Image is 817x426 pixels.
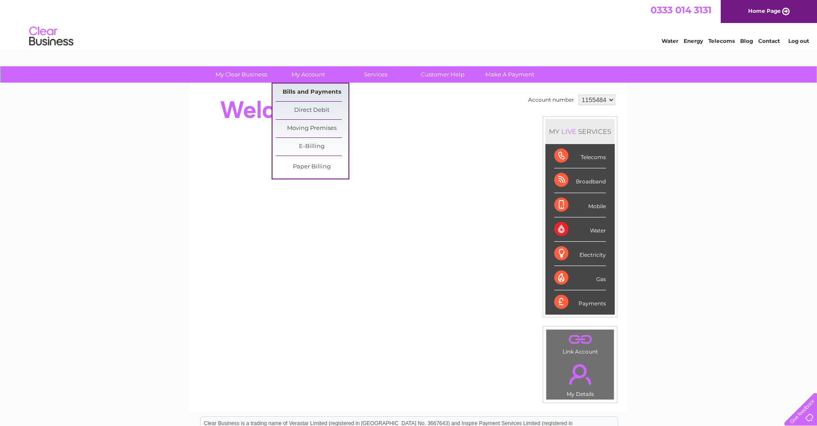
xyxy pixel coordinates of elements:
[708,38,735,44] a: Telecoms
[651,4,711,15] a: 0333 014 3131
[554,193,606,217] div: Mobile
[29,23,74,50] img: logo.png
[272,66,345,83] a: My Account
[276,102,348,119] a: Direct Debit
[200,5,618,43] div: Clear Business is a trading name of Verastar Limited (registered in [GEOGRAPHIC_DATA] No. 3667643...
[205,66,278,83] a: My Clear Business
[546,357,614,400] td: My Details
[526,92,576,107] td: Account number
[554,144,606,168] div: Telecoms
[554,168,606,193] div: Broadband
[276,120,348,137] a: Moving Premises
[546,329,614,357] td: Link Account
[339,66,412,83] a: Services
[473,66,546,83] a: Make A Payment
[548,332,612,347] a: .
[406,66,479,83] a: Customer Help
[758,38,780,44] a: Contact
[554,217,606,242] div: Water
[548,359,612,390] a: .
[560,127,578,136] div: LIVE
[788,38,809,44] a: Log out
[545,119,615,144] div: MY SERVICES
[662,38,678,44] a: Water
[740,38,753,44] a: Blog
[684,38,703,44] a: Energy
[276,84,348,101] a: Bills and Payments
[554,242,606,266] div: Electricity
[276,138,348,156] a: E-Billing
[276,158,348,176] a: Paper Billing
[554,290,606,314] div: Payments
[554,266,606,290] div: Gas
